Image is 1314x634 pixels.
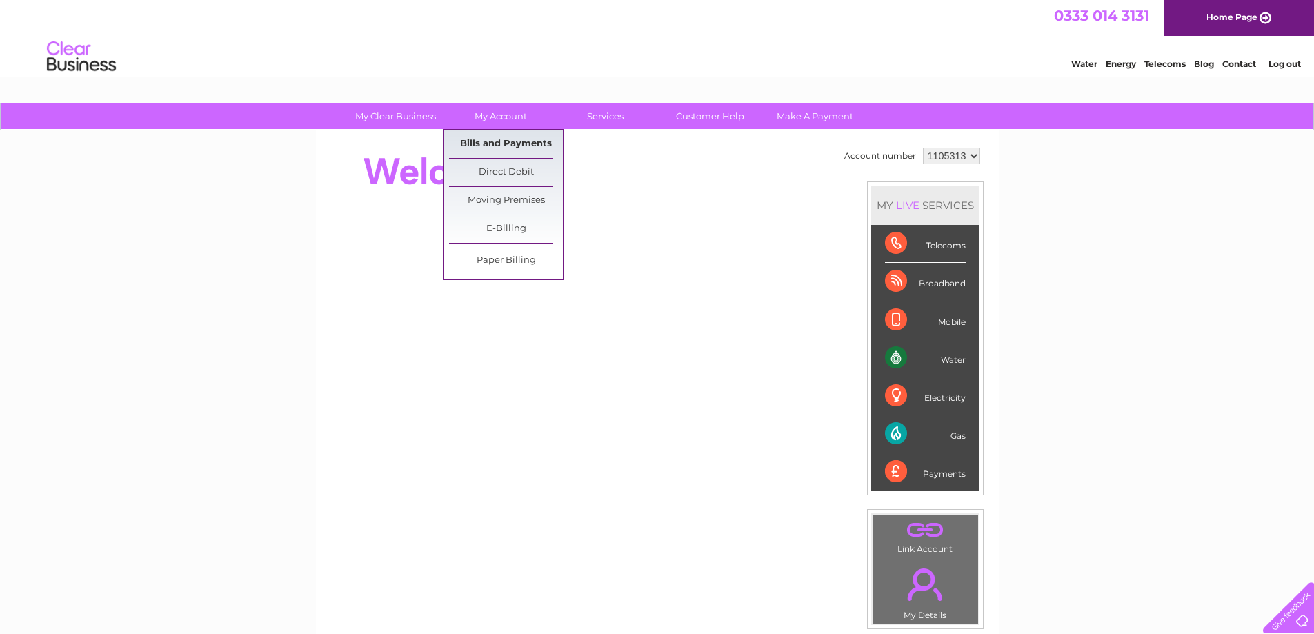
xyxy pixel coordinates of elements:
[1144,59,1186,69] a: Telecoms
[893,199,922,212] div: LIVE
[1071,59,1097,69] a: Water
[885,339,966,377] div: Water
[449,159,563,186] a: Direct Debit
[46,36,117,78] img: logo.png
[1194,59,1214,69] a: Blog
[872,514,979,557] td: Link Account
[876,560,975,608] a: .
[885,415,966,453] div: Gas
[871,186,979,225] div: MY SERVICES
[841,144,919,168] td: Account number
[449,247,563,275] a: Paper Billing
[885,263,966,301] div: Broadband
[449,187,563,215] a: Moving Premises
[653,103,767,129] a: Customer Help
[872,557,979,624] td: My Details
[885,453,966,491] div: Payments
[1106,59,1136,69] a: Energy
[1268,59,1301,69] a: Log out
[332,8,984,67] div: Clear Business is a trading name of Verastar Limited (registered in [GEOGRAPHIC_DATA] No. 3667643...
[1222,59,1256,69] a: Contact
[339,103,452,129] a: My Clear Business
[548,103,662,129] a: Services
[1054,7,1149,24] a: 0333 014 3131
[876,518,975,542] a: .
[885,225,966,263] div: Telecoms
[885,301,966,339] div: Mobile
[449,130,563,158] a: Bills and Payments
[758,103,872,129] a: Make A Payment
[449,215,563,243] a: E-Billing
[444,103,557,129] a: My Account
[885,377,966,415] div: Electricity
